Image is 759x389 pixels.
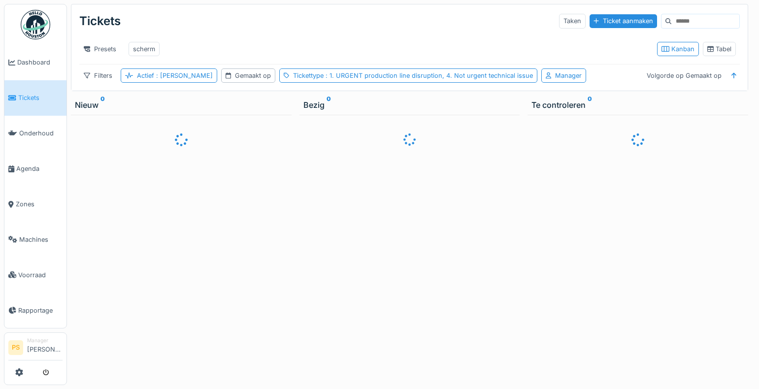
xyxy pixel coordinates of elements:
[4,80,66,116] a: Tickets
[18,306,63,315] span: Rapportage
[661,44,694,54] div: Kanban
[4,45,66,80] a: Dashboard
[17,58,63,67] span: Dashboard
[8,337,63,360] a: PS Manager[PERSON_NAME]
[324,72,533,79] span: : 1. URGENT production line disruption, 4. Not urgent technical issue
[4,151,66,187] a: Agenda
[154,72,213,79] span: : [PERSON_NAME]
[559,14,586,28] div: Taken
[293,71,533,80] div: Tickettype
[18,93,63,102] span: Tickets
[79,8,121,34] div: Tickets
[555,71,582,80] div: Manager
[133,44,155,54] div: scherm
[642,68,726,83] div: Volgorde op Gemaakt op
[27,337,63,344] div: Manager
[19,129,63,138] span: Onderhoud
[303,99,516,111] div: Bezig
[19,235,63,244] span: Machines
[4,187,66,222] a: Zones
[21,10,50,39] img: Badge_color-CXgf-gQk.svg
[531,99,744,111] div: Te controleren
[16,199,63,209] span: Zones
[137,71,213,80] div: Actief
[235,71,271,80] div: Gemaakt op
[4,257,66,292] a: Voorraad
[707,44,731,54] div: Tabel
[8,340,23,355] li: PS
[327,99,331,111] sup: 0
[75,99,288,111] div: Nieuw
[16,164,63,173] span: Agenda
[18,270,63,280] span: Voorraad
[79,42,121,56] div: Presets
[100,99,105,111] sup: 0
[27,337,63,358] li: [PERSON_NAME]
[4,222,66,258] a: Machines
[79,68,117,83] div: Filters
[590,14,657,28] div: Ticket aanmaken
[588,99,592,111] sup: 0
[4,292,66,328] a: Rapportage
[4,116,66,151] a: Onderhoud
